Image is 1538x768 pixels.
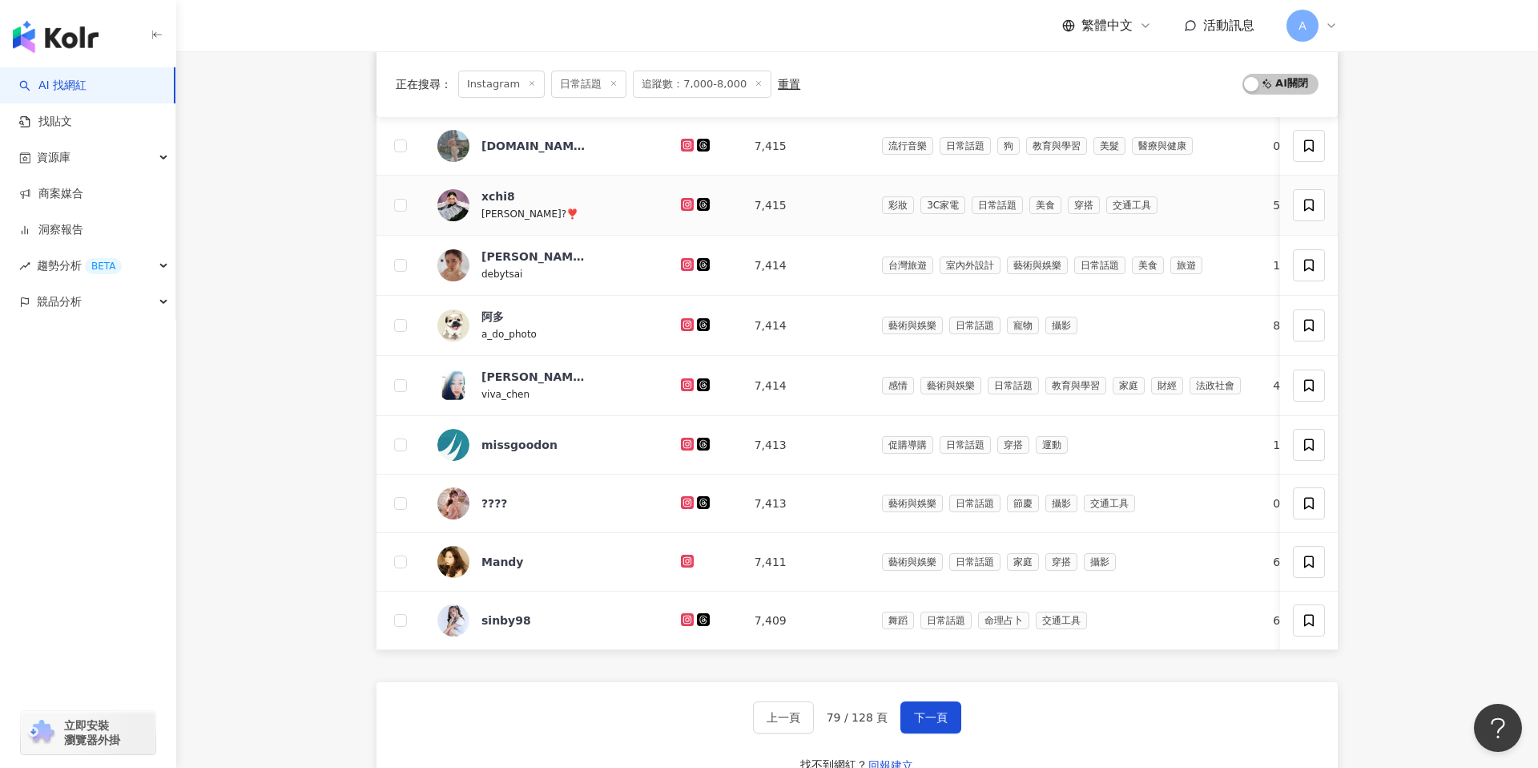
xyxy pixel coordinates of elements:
td: 7,415 [742,117,869,176]
a: KOL Avatarxchi8[PERSON_NAME]?❣️ [437,188,655,222]
span: 攝影 [1045,317,1077,334]
a: KOL Avatarmissgoodon [437,429,655,461]
span: 穿搭 [1045,553,1077,571]
span: 日常話題 [920,612,972,629]
div: 阿多 [481,309,504,325]
div: 1.65% [1273,257,1323,274]
td: 7,409 [742,592,869,650]
span: 醫療與健康 [1132,137,1193,155]
span: 運動 [1036,436,1068,454]
img: KOL Avatar [437,309,469,342]
span: 旅遊 [1170,257,1202,274]
td: 7,414 [742,236,869,296]
img: chrome extension [26,720,57,746]
span: 法政社會 [1190,377,1241,394]
span: 節慶 [1007,495,1039,512]
span: viva_chen [481,389,529,400]
span: 感情 [882,377,914,394]
div: 6.94% [1273,612,1323,629]
div: 0.35% [1273,137,1323,155]
span: 79 / 128 頁 [827,711,888,724]
div: BETA [85,258,122,274]
span: 室內外設計 [940,257,1001,274]
a: KOL Avatar阿多a_do_photo [437,309,655,342]
div: 4.21% [1273,377,1323,394]
td: 7,413 [742,475,869,533]
a: searchAI 找網紅 [19,78,87,94]
button: 下一頁 [900,701,961,734]
a: KOL Avatar[DOMAIN_NAME] [437,130,655,162]
span: 促購導購 [882,436,933,454]
td: 7,413 [742,416,869,475]
span: 交通工具 [1036,612,1087,629]
div: 5.98% [1273,196,1323,214]
span: 彩妝 [882,196,914,214]
span: 家庭 [1007,553,1039,571]
span: 教育與學習 [1045,377,1106,394]
span: 3C家電 [920,196,965,214]
img: KOL Avatar [437,130,469,162]
span: 競品分析 [37,284,82,320]
div: Mandy [481,554,524,570]
span: 日常話題 [949,317,1001,334]
span: rise [19,261,30,272]
img: KOL Avatar [437,370,469,402]
span: 寵物 [1007,317,1039,334]
div: 重置 [778,78,800,91]
div: missgoodon [481,437,558,453]
span: 財經 [1151,377,1183,394]
a: KOL Avatar???? [437,487,655,519]
span: a_do_photo [481,329,537,340]
span: A [1298,17,1306,34]
span: 日常話題 [940,137,991,155]
div: 0.38% [1273,495,1323,512]
td: 7,411 [742,533,869,592]
a: KOL Avatar[PERSON_NAME]viva_chen [437,369,655,402]
span: debytsai [481,269,522,280]
span: 藝術與娛樂 [1007,257,1068,274]
span: 藝術與娛樂 [920,377,981,394]
a: 洞察報告 [19,222,83,238]
span: 藝術與娛樂 [882,317,943,334]
span: 攝影 [1045,495,1077,512]
span: 日常話題 [1074,257,1125,274]
span: 正在搜尋 ： [396,78,452,91]
span: 教育與學習 [1026,137,1087,155]
span: 日常話題 [972,196,1023,214]
div: [PERSON_NAME] [481,369,586,385]
img: KOL Avatar [437,249,469,281]
span: 交通工具 [1106,196,1158,214]
span: 攝影 [1084,553,1116,571]
a: KOL AvatarMandy [437,546,655,578]
span: 交通工具 [1084,495,1135,512]
a: chrome extension立即安裝 瀏覽器外掛 [21,711,155,754]
td: 7,415 [742,176,869,236]
img: KOL Avatar [437,604,469,637]
span: 穿搭 [997,436,1029,454]
span: 日常話題 [988,377,1039,394]
iframe: Help Scout Beacon - Open [1474,704,1522,752]
span: [PERSON_NAME]?❣️ [481,208,578,220]
a: KOL Avatarsinby98 [437,604,655,637]
span: 藝術與娛樂 [882,553,943,571]
span: 舞蹈 [882,612,914,629]
span: 穿搭 [1068,196,1100,214]
span: 流行音樂 [882,137,933,155]
td: 7,414 [742,296,869,356]
span: 繁體中文 [1081,17,1133,34]
a: 找貼文 [19,114,72,130]
span: 藝術與娛樂 [882,495,943,512]
img: logo [13,21,99,53]
div: 62.9% [1273,553,1323,571]
button: 上一頁 [753,701,814,734]
div: 8.13% [1273,317,1323,334]
img: KOL Avatar [437,429,469,461]
div: xchi8 [481,188,515,204]
span: 美食 [1029,196,1061,214]
span: 資源庫 [37,139,70,176]
span: 台灣旅遊 [882,257,933,274]
span: 美髮 [1093,137,1125,155]
span: 追蹤數：7,000-8,000 [633,71,771,98]
td: 7,414 [742,356,869,416]
span: 日常話題 [949,495,1001,512]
